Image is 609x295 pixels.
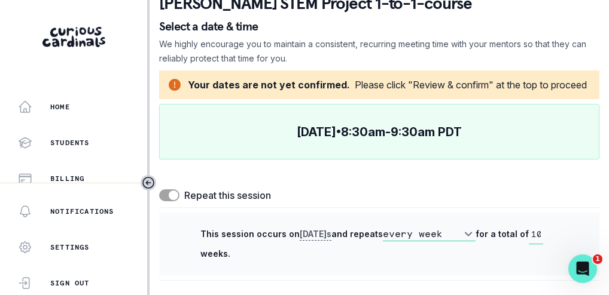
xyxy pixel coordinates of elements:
[50,102,70,112] p: Home
[42,27,105,47] img: Curious Cardinals Logo
[50,138,90,147] p: Students
[50,278,90,288] p: Sign Out
[200,229,300,239] span: This session occurs on
[188,78,350,92] div: Your dates are not yet confirmed.
[331,229,383,239] span: and repeats
[593,254,602,264] span: 1
[159,20,599,32] p: Select a date & time
[476,229,529,239] span: for a total of
[141,175,156,190] button: Toggle sidebar
[200,248,230,259] span: weeks.
[50,174,84,183] p: Billing
[300,229,331,241] span: [DATE] s
[568,254,597,283] iframe: Intercom live chat
[159,37,599,66] p: We highly encourage you to maintain a consistent, recurring meeting time with your mentors so tha...
[50,207,114,216] p: Notifications
[297,125,462,139] p: [DATE] • 8:30am - 9:30am PDT
[184,188,271,202] label: Repeat this session
[50,242,90,252] p: Settings
[355,78,587,92] div: Please click "Review & confirm" at the top to proceed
